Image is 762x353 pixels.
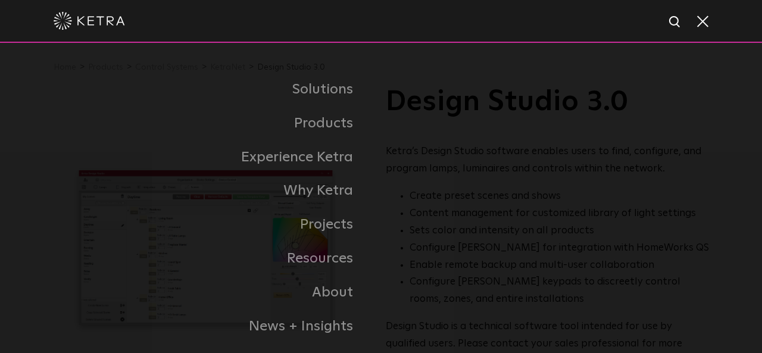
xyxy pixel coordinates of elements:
[45,242,381,276] a: Resources
[45,73,381,107] a: Solutions
[45,276,381,310] a: About
[45,140,381,174] a: Experience Ketra
[45,310,381,343] a: News + Insights
[45,107,381,140] a: Products
[45,208,381,242] a: Projects
[45,174,381,208] a: Why Ketra
[668,15,683,30] img: search icon
[54,12,125,30] img: ketra-logo-2019-white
